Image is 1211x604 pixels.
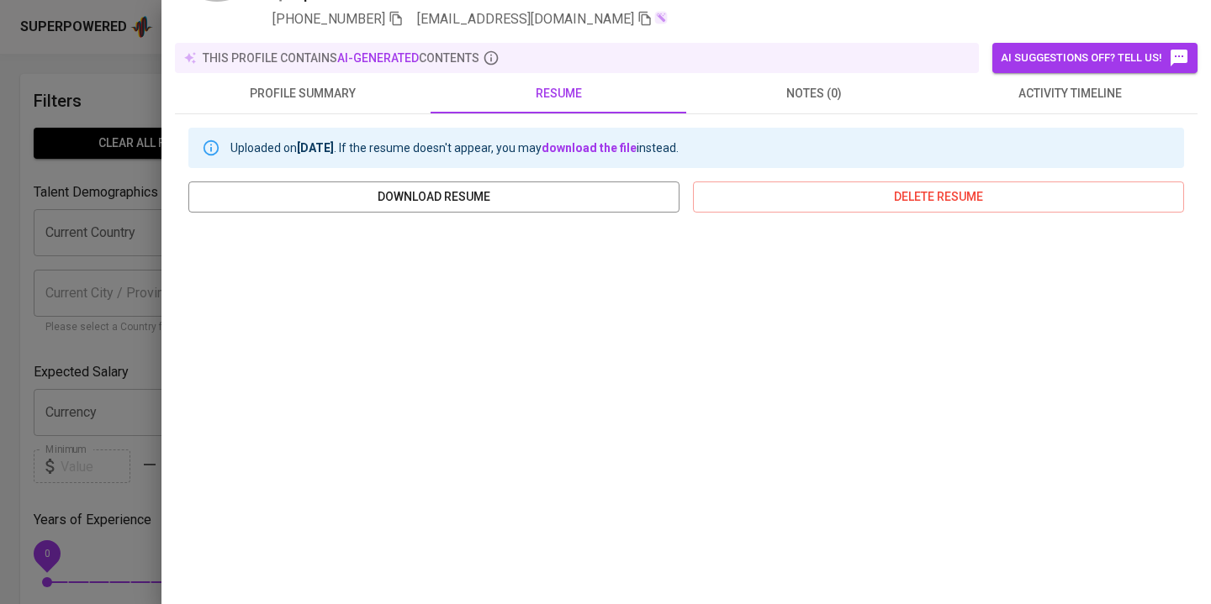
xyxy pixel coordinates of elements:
span: delete resume [706,186,1171,207]
span: [EMAIL_ADDRESS][DOMAIN_NAME] [417,11,634,27]
span: notes (0) [696,83,932,104]
span: download resume [202,186,666,207]
b: [DATE] [297,141,334,155]
img: magic_wand.svg [654,11,668,24]
p: this profile contains contents [203,50,479,66]
a: download the file [542,141,637,155]
button: AI suggestions off? Tell us! [992,43,1198,73]
span: AI suggestions off? Tell us! [1001,48,1189,68]
span: [PHONE_NUMBER] [272,11,385,27]
button: delete resume [693,181,1184,213]
span: profile summary [185,83,420,104]
button: download resume [188,181,680,213]
span: AI-generated [337,51,419,65]
span: activity timeline [952,83,1187,104]
span: resume [441,83,676,104]
div: Uploaded on . If the resume doesn't appear, you may instead. [230,133,679,163]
